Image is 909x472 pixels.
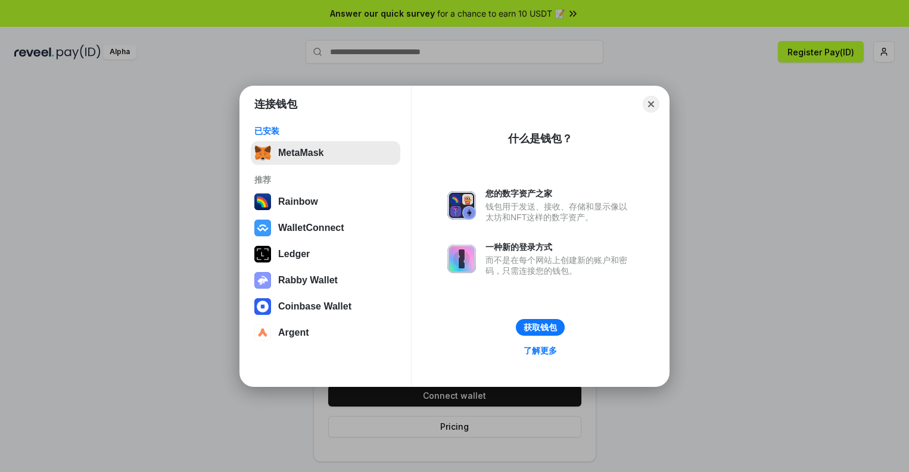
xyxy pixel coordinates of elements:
button: Rabby Wallet [251,268,400,292]
h1: 连接钱包 [254,97,297,111]
div: 已安装 [254,126,397,136]
button: Rainbow [251,190,400,214]
img: svg+xml,%3Csvg%20xmlns%3D%22http%3A%2F%2Fwww.w3.org%2F2000%2Fsvg%22%20fill%3D%22none%22%20viewBox... [447,191,476,220]
div: 了解更多 [524,345,557,356]
div: 推荐 [254,174,397,185]
img: svg+xml,%3Csvg%20width%3D%22120%22%20height%3D%22120%22%20viewBox%3D%220%200%20120%20120%22%20fil... [254,193,271,210]
img: svg+xml,%3Csvg%20xmlns%3D%22http%3A%2F%2Fwww.w3.org%2F2000%2Fsvg%22%20width%3D%2228%22%20height%3... [254,246,271,262]
button: MetaMask [251,141,400,165]
div: Rabby Wallet [278,275,338,286]
button: WalletConnect [251,216,400,240]
img: svg+xml,%3Csvg%20width%3D%2228%22%20height%3D%2228%22%20viewBox%3D%220%200%2028%2028%22%20fill%3D... [254,324,271,341]
div: Ledger [278,249,310,260]
div: 一种新的登录方式 [485,242,633,252]
button: Ledger [251,242,400,266]
img: svg+xml,%3Csvg%20fill%3D%22none%22%20height%3D%2233%22%20viewBox%3D%220%200%2035%2033%22%20width%... [254,145,271,161]
div: 而不是在每个网站上创建新的账户和密码，只需连接您的钱包。 [485,255,633,276]
div: Argent [278,327,309,338]
img: svg+xml,%3Csvg%20xmlns%3D%22http%3A%2F%2Fwww.w3.org%2F2000%2Fsvg%22%20fill%3D%22none%22%20viewBox... [254,272,271,289]
button: Close [643,96,659,112]
img: svg+xml,%3Csvg%20width%3D%2228%22%20height%3D%2228%22%20viewBox%3D%220%200%2028%2028%22%20fill%3D... [254,220,271,236]
button: Argent [251,321,400,345]
div: 获取钱包 [524,322,557,333]
a: 了解更多 [516,343,564,358]
button: 获取钱包 [516,319,565,336]
div: 钱包用于发送、接收、存储和显示像以太坊和NFT这样的数字资产。 [485,201,633,223]
img: svg+xml,%3Csvg%20xmlns%3D%22http%3A%2F%2Fwww.w3.org%2F2000%2Fsvg%22%20fill%3D%22none%22%20viewBox... [447,245,476,273]
button: Coinbase Wallet [251,295,400,318]
div: MetaMask [278,148,323,158]
div: 什么是钱包？ [508,132,572,146]
img: svg+xml,%3Csvg%20width%3D%2228%22%20height%3D%2228%22%20viewBox%3D%220%200%2028%2028%22%20fill%3D... [254,298,271,315]
div: WalletConnect [278,223,344,233]
div: Coinbase Wallet [278,301,351,312]
div: Rainbow [278,196,318,207]
div: 您的数字资产之家 [485,188,633,199]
